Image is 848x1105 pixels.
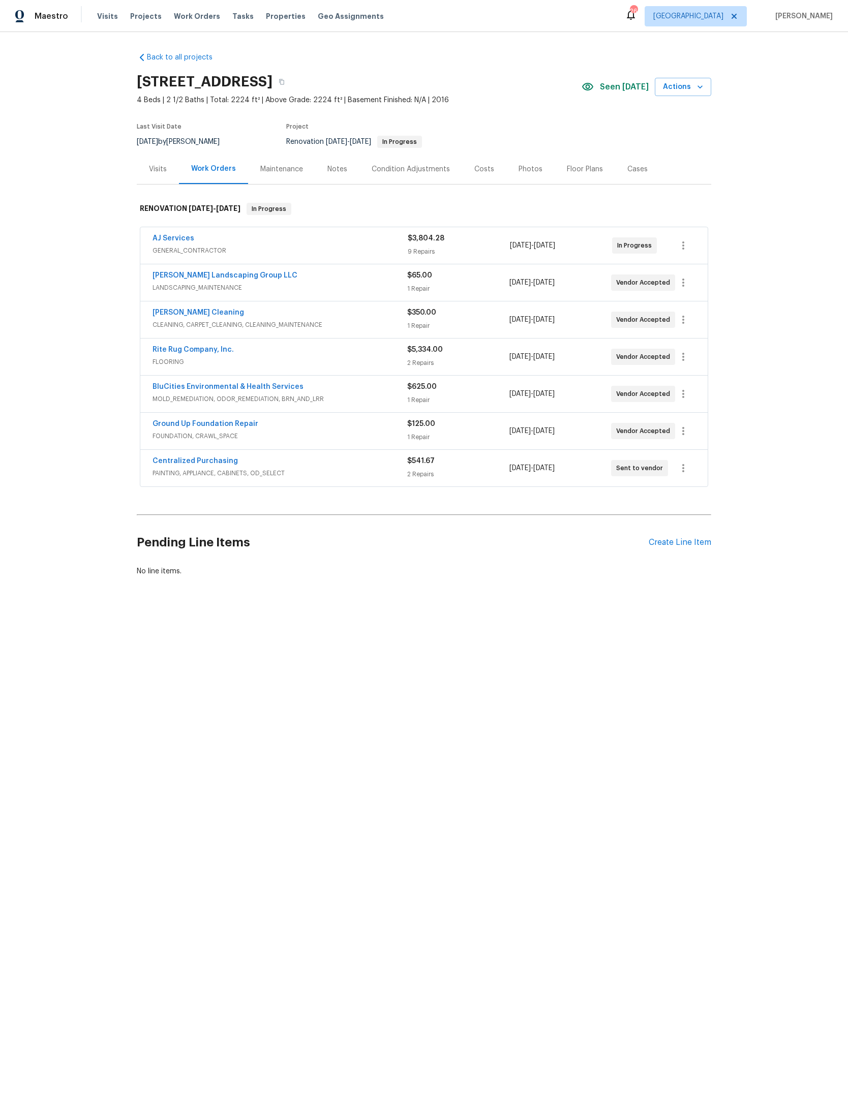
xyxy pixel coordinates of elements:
span: In Progress [378,139,421,145]
span: Vendor Accepted [616,389,674,399]
span: Last Visit Date [137,124,181,130]
span: [DATE] [533,465,555,472]
span: [DATE] [509,353,531,360]
span: Sent to vendor [616,463,667,473]
div: 9 Repairs [408,247,510,257]
div: Cases [627,164,648,174]
span: LANDSCAPING_MAINTENANCE [153,283,407,293]
div: 1 Repair [407,395,509,405]
span: MOLD_REMEDIATION, ODOR_REMEDIATION, BRN_AND_LRR [153,394,407,404]
span: $625.00 [407,383,437,390]
div: Condition Adjustments [372,164,450,174]
div: Maintenance [260,164,303,174]
span: - [510,240,555,251]
span: - [509,315,555,325]
a: Back to all projects [137,52,234,63]
div: by [PERSON_NAME] [137,136,232,148]
span: Work Orders [174,11,220,21]
span: Vendor Accepted [616,315,674,325]
span: $350.00 [407,309,436,316]
div: No line items. [137,566,711,576]
a: AJ Services [153,235,194,242]
h2: Pending Line Items [137,519,649,566]
span: [DATE] [216,205,240,212]
div: 1 Repair [407,321,509,331]
span: - [509,389,555,399]
span: - [326,138,371,145]
span: Visits [97,11,118,21]
span: Project [286,124,309,130]
span: - [509,463,555,473]
span: [DATE] [533,316,555,323]
span: Maestro [35,11,68,21]
span: $3,804.28 [408,235,444,242]
a: BluCities Environmental & Health Services [153,383,304,390]
a: [PERSON_NAME] Cleaning [153,309,244,316]
span: Properties [266,11,306,21]
span: 4 Beds | 2 1/2 Baths | Total: 2224 ft² | Above Grade: 2224 ft² | Basement Finished: N/A | 2016 [137,95,582,105]
div: Notes [327,164,347,174]
div: RENOVATION [DATE]-[DATE]In Progress [137,193,711,225]
div: Create Line Item [649,538,711,547]
div: 26 [630,6,637,16]
a: Rite Rug Company, Inc. [153,346,234,353]
span: [DATE] [509,279,531,286]
span: In Progress [248,204,290,214]
span: FOUNDATION, CRAWL_SPACE [153,431,407,441]
span: Projects [130,11,162,21]
span: - [509,278,555,288]
span: $65.00 [407,272,432,279]
span: CLEANING, CARPET_CLEANING, CLEANING_MAINTENANCE [153,320,407,330]
span: Tasks [232,13,254,20]
span: $125.00 [407,420,435,427]
span: In Progress [617,240,656,251]
span: [GEOGRAPHIC_DATA] [653,11,723,21]
span: [DATE] [509,465,531,472]
span: Seen [DATE] [600,82,649,92]
div: Costs [474,164,494,174]
a: Centralized Purchasing [153,457,238,465]
div: Work Orders [191,164,236,174]
span: Renovation [286,138,422,145]
span: [DATE] [533,427,555,435]
span: [DATE] [534,242,555,249]
span: [PERSON_NAME] [771,11,833,21]
span: [DATE] [533,353,555,360]
span: - [189,205,240,212]
span: [DATE] [509,316,531,323]
span: Actions [663,81,703,94]
a: Ground Up Foundation Repair [153,420,258,427]
span: - [509,352,555,362]
span: [DATE] [189,205,213,212]
div: 2 Repairs [407,358,509,368]
div: 2 Repairs [407,469,509,479]
span: FLOORING [153,357,407,367]
span: [DATE] [509,427,531,435]
span: $541.67 [407,457,435,465]
button: Copy Address [272,73,291,91]
div: 1 Repair [407,284,509,294]
span: Vendor Accepted [616,426,674,436]
span: [DATE] [510,242,531,249]
span: [DATE] [350,138,371,145]
div: Visits [149,164,167,174]
span: Vendor Accepted [616,352,674,362]
h6: RENOVATION [140,203,240,215]
a: [PERSON_NAME] Landscaping Group LLC [153,272,297,279]
span: Vendor Accepted [616,278,674,288]
span: [DATE] [137,138,158,145]
span: [DATE] [326,138,347,145]
span: [DATE] [533,390,555,397]
span: [DATE] [533,279,555,286]
span: Geo Assignments [318,11,384,21]
span: GENERAL_CONTRACTOR [153,245,408,256]
span: PAINTING, APPLIANCE, CABINETS, OD_SELECT [153,468,407,478]
button: Actions [655,78,711,97]
div: 1 Repair [407,432,509,442]
span: [DATE] [509,390,531,397]
div: Photos [519,164,542,174]
div: Floor Plans [567,164,603,174]
span: - [509,426,555,436]
h2: [STREET_ADDRESS] [137,77,272,87]
span: $5,334.00 [407,346,443,353]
